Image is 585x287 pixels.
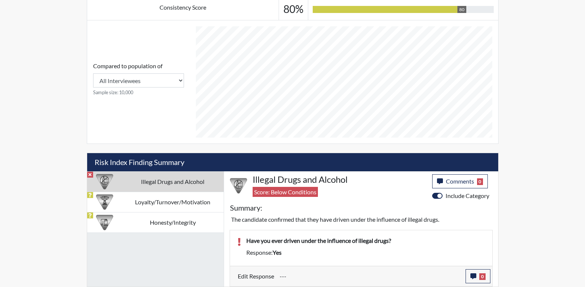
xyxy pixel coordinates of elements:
span: 0 [477,178,483,185]
span: yes [273,249,282,256]
td: Loyalty/Turnover/Motivation [122,192,224,212]
img: CATEGORY%20ICON-11.a5f294f4.png [96,214,113,231]
h4: Illegal Drugs and Alcohol [253,174,427,185]
label: Compared to population of [93,62,162,70]
div: Response: [241,248,490,257]
p: The candidate confirmed that they have driven under the influence of illegal drugs. [231,215,491,224]
div: Consistency Score comparison among population [93,62,184,96]
h3: 80% [283,3,303,16]
label: Edit Response [238,269,274,283]
td: Illegal Drugs and Alcohol [122,171,224,192]
div: Update the test taker's response, the change might impact the score [274,269,466,283]
label: Include Category [446,191,489,200]
div: 80 [457,6,466,13]
span: Comments [446,178,474,185]
p: Have you ever driven under the influence of illegal drugs? [246,236,485,245]
button: 0 [466,269,490,283]
span: 0 [479,273,486,280]
img: CATEGORY%20ICON-12.0f6f1024.png [230,177,247,194]
button: Comments0 [432,174,488,188]
h5: Summary: [230,203,262,212]
h5: Risk Index Finding Summary [87,153,498,171]
img: CATEGORY%20ICON-12.0f6f1024.png [96,173,113,190]
img: CATEGORY%20ICON-17.40ef8247.png [96,194,113,211]
td: Honesty/Integrity [122,212,224,232]
small: Sample size: 10,000 [93,89,184,96]
span: Score: Below Conditions [253,187,318,197]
